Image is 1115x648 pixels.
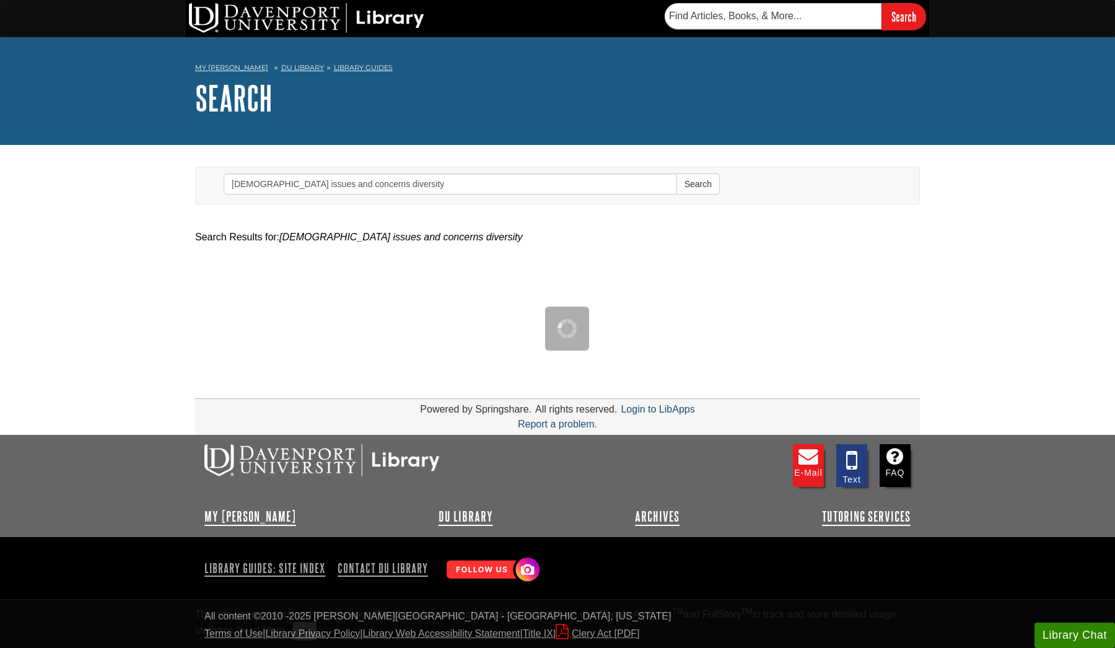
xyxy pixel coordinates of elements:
div: This site uses cookies and records your IP address for usage statistics. Additionally, we use Goo... [195,607,920,641]
button: Library Chat [1034,623,1115,648]
sup: TM [672,607,683,616]
a: E-mail [793,444,824,487]
div: Search Results for: [195,230,920,245]
a: Tutoring Services [822,509,911,524]
sup: TM [741,607,752,616]
h1: Search [195,79,920,116]
a: DU Library [281,63,324,72]
input: Find Articles, Books, & More... [665,3,881,29]
a: My [PERSON_NAME] [204,509,296,524]
input: Enter Search Words [224,173,677,195]
a: Library Guides [334,63,393,72]
img: Follow Us! Instagram [440,553,543,588]
button: Search [676,173,720,195]
a: DU Library [439,509,493,524]
form: Searches DU Library's articles, books, and more [665,3,926,30]
nav: breadcrumb [195,59,920,79]
a: Archives [635,509,680,524]
div: All rights reserved. [533,404,619,414]
a: FAQ [880,444,911,487]
img: DU Library [189,3,424,33]
a: Report a problem. [518,419,597,429]
a: Text [836,444,867,487]
div: Powered by Springshare. [418,404,533,414]
a: My [PERSON_NAME] [195,63,268,73]
input: Search [881,3,926,30]
a: Read More [236,625,285,636]
a: Library Guides: Site Index [204,558,330,579]
a: Login to LibApps [621,404,694,414]
em: [DEMOGRAPHIC_DATA] issues and concerns diversity [279,232,522,242]
button: Close [292,622,317,641]
a: Contact DU Library [333,558,433,579]
img: Working... [557,319,577,338]
img: DU Libraries [204,444,440,476]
